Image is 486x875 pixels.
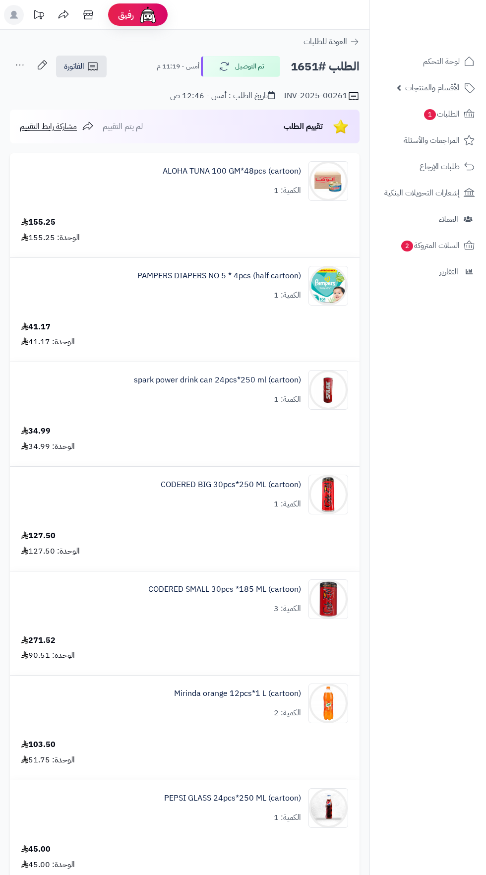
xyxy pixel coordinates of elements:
span: السلات المتروكة [400,239,460,252]
span: لم يتم التقييم [103,121,143,132]
img: 1747536125-51jkufB9faL._AC_SL1000-90x90.jpg [309,475,348,514]
div: الكمية: 2 [274,707,301,719]
small: أمس - 11:19 م [157,62,199,71]
img: 1747536337-61lY7EtfpmL._AC_SL1500-90x90.jpg [309,579,348,619]
a: الطلبات1 [376,102,480,126]
div: 41.17 [21,321,51,333]
span: 2 [401,241,414,252]
span: المراجعات والأسئلة [404,133,460,147]
div: 155.25 [21,217,56,228]
span: العودة للطلبات [304,36,347,48]
div: 45.00 [21,844,51,855]
a: Mirinda orange 12pcs*1 L (cartoon) [174,688,301,699]
a: المراجعات والأسئلة [376,128,480,152]
a: العملاء [376,207,480,231]
div: الكمية: 1 [274,812,301,823]
div: INV-2025-00261 [284,90,360,102]
span: إشعارات التحويلات البنكية [384,186,460,200]
a: العودة للطلبات [304,36,360,48]
div: 271.52 [21,635,56,646]
span: تقييم الطلب [284,121,323,132]
div: الوحدة: 41.17 [21,336,75,348]
div: الوحدة: 127.50 [21,546,80,557]
h2: الطلب #1651 [291,57,360,77]
div: الكمية: 3 [274,603,301,615]
div: الوحدة: 51.75 [21,754,75,766]
img: 1747593678-DaKbZ61wuzMtU803GphcjBnbaGIFEyWR-90x90.jpg [309,788,348,828]
a: طلبات الإرجاع [376,155,480,179]
a: PAMPERS DIAPERS NO 5 * 4pcs (half cartoon) [137,270,301,282]
div: الكمية: 1 [274,290,301,301]
div: تاريخ الطلب : أمس - 12:46 ص [170,90,275,102]
div: الوحدة: 155.25 [21,232,80,244]
span: طلبات الإرجاع [420,160,460,174]
span: رفيق [118,9,134,21]
div: الكمية: 1 [274,499,301,510]
div: الكمية: 1 [274,185,301,196]
a: لوحة التحكم [376,50,480,73]
span: الفاتورة [64,61,84,72]
div: 103.50 [21,739,56,750]
a: الفاتورة [56,56,107,77]
img: 1747461958-81DdJFaZ2vL._AC_SL1500-90x90.jpg [309,266,348,306]
img: 1747287290-Screenshot%202025-05-15%20083356-90x90.jpg [309,161,348,201]
div: الوحدة: 90.51 [21,650,75,661]
a: CODERED BIG 30pcs*250 ML (cartoon) [161,479,301,491]
span: التقارير [439,265,458,279]
div: الكمية: 1 [274,394,301,405]
button: تم التوصيل [201,56,280,77]
span: الأقسام والمنتجات [405,81,460,95]
img: ai-face.png [138,5,158,25]
a: spark power drink can 24pcs*250 ml (cartoon) [134,375,301,386]
img: 1747517517-f85b5201-d493-429b-b138-9978c401-90x90.jpg [309,370,348,410]
a: تحديثات المنصة [26,5,51,27]
div: الوحدة: 45.00 [21,859,75,871]
div: الوحدة: 34.99 [21,441,75,452]
a: السلات المتروكة2 [376,234,480,257]
div: 34.99 [21,426,51,437]
img: 1747574948-012000802850_1-90x90.jpg [309,684,348,723]
a: CODERED SMALL 30pcs *185 ML (cartoon) [148,584,301,595]
span: لوحة التحكم [423,55,460,68]
span: العملاء [439,212,458,226]
a: مشاركة رابط التقييم [20,121,94,132]
span: مشاركة رابط التقييم [20,121,77,132]
div: 127.50 [21,530,56,542]
img: logo-2.png [419,7,477,28]
span: 1 [424,109,436,121]
a: إشعارات التحويلات البنكية [376,181,480,205]
a: ALOHA TUNA 100 GM*48pcs (cartoon) [163,166,301,177]
span: الطلبات [423,107,460,121]
a: PEPSI GLASS 24pcs*250 ML (cartoon) [164,793,301,804]
a: التقارير [376,260,480,284]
